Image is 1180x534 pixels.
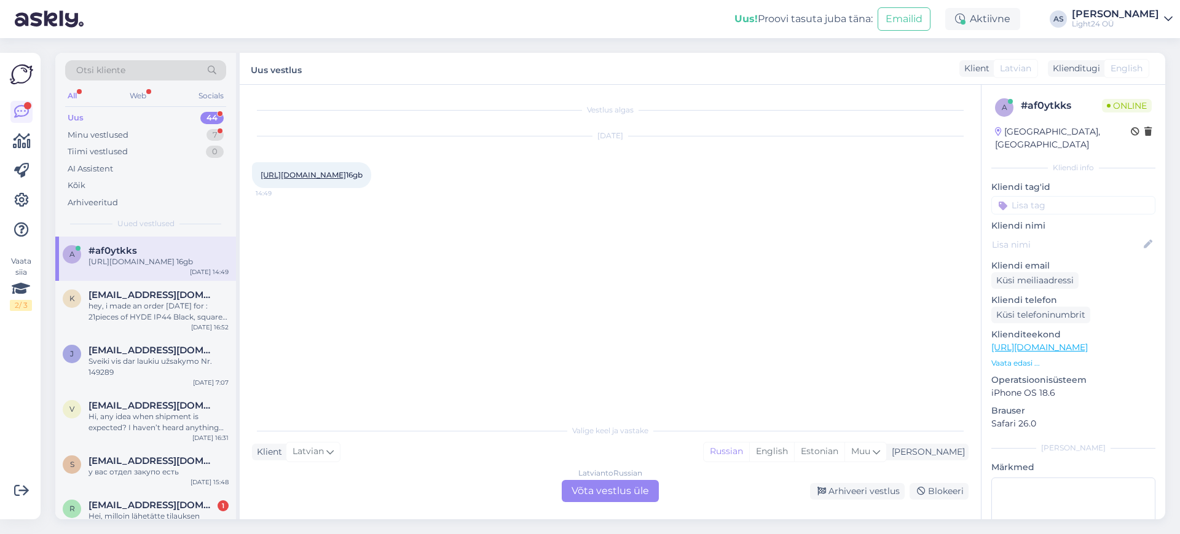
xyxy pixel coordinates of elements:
div: Socials [196,88,226,104]
div: Uus [68,112,84,124]
span: a [69,249,75,259]
div: Küsi telefoninumbrit [991,307,1090,323]
span: s [70,460,74,469]
div: All [65,88,79,104]
div: AS [1050,10,1067,28]
span: shahzoda@ovivoelektrik.com.tr [88,455,216,466]
a: [URL][DOMAIN_NAME] [261,170,346,179]
div: Russian [704,442,749,461]
div: [DATE] 15:48 [191,477,229,487]
div: Arhiveeri vestlus [810,483,905,500]
span: Muu [851,446,870,457]
p: Klienditeekond [991,328,1155,341]
p: iPhone OS 18.6 [991,387,1155,399]
span: English [1111,62,1143,75]
div: Klienditugi [1048,62,1100,75]
div: Võta vestlus üle [562,480,659,502]
span: k [69,294,75,303]
span: 16gb [261,170,363,179]
div: [PERSON_NAME] [887,446,965,458]
div: Klient [252,446,282,458]
span: Otsi kliente [76,64,125,77]
p: Operatsioonisüsteem [991,374,1155,387]
div: Aktiivne [945,8,1020,30]
div: [GEOGRAPHIC_DATA], [GEOGRAPHIC_DATA] [995,125,1131,151]
div: Hi, any idea when shipment is expected? I haven’t heard anything yet. Commande n°149638] ([DATE])... [88,411,229,433]
input: Lisa tag [991,196,1155,214]
div: [DATE] 16:31 [192,433,229,442]
div: English [749,442,794,461]
a: [PERSON_NAME]Light24 OÜ [1072,9,1173,29]
div: [PERSON_NAME] [1072,9,1159,19]
div: hey, i made an order [DATE] for : 21pieces of HYDE IP44 Black, square lamps We opened the package... [88,300,229,323]
div: [PERSON_NAME] [991,442,1155,454]
div: Light24 OÜ [1072,19,1159,29]
span: #af0ytkks [88,245,137,256]
span: justmisius@gmail.com [88,345,216,356]
div: Sveiki vis dar laukiu užsakymo Nr. 149289 [88,356,229,378]
div: Kõik [68,179,85,192]
div: Latvian to Russian [578,468,642,479]
span: 14:49 [256,189,302,198]
div: Minu vestlused [68,129,128,141]
div: 44 [200,112,224,124]
div: Proovi tasuta juba täna: [734,12,873,26]
div: # af0ytkks [1021,98,1102,113]
div: Arhiveeritud [68,197,118,209]
input: Lisa nimi [992,238,1141,251]
div: Hei, milloin lähetätte tilauksen #149315?Tilaus on vahvistettu [DATE]. [88,511,229,533]
span: r [69,504,75,513]
span: Latvian [293,445,324,458]
span: vanheiningenruud@gmail.com [88,400,216,411]
a: [URL][DOMAIN_NAME] [991,342,1088,353]
div: у вас отдел закупо есть [88,466,229,477]
span: j [70,349,74,358]
span: Online [1102,99,1152,112]
img: Askly Logo [10,63,33,86]
span: Latvian [1000,62,1031,75]
p: Safari 26.0 [991,417,1155,430]
div: Vaata siia [10,256,32,311]
div: Küsi meiliaadressi [991,272,1079,289]
p: Kliendi nimi [991,219,1155,232]
div: Vestlus algas [252,104,969,116]
span: a [1002,103,1007,112]
div: [DATE] 7:07 [193,378,229,387]
div: Klient [959,62,989,75]
b: Uus! [734,13,758,25]
div: 7 [206,129,224,141]
div: [DATE] [252,130,969,141]
span: ritvaleinonen@hotmail.com [88,500,216,511]
span: kuninkaantie752@gmail.com [88,289,216,300]
div: [DATE] 16:52 [191,323,229,332]
div: [URL][DOMAIN_NAME] 16gb [88,256,229,267]
p: Kliendi telefon [991,294,1155,307]
div: Valige keel ja vastake [252,425,969,436]
button: Emailid [878,7,930,31]
div: 2 / 3 [10,300,32,311]
div: Tiimi vestlused [68,146,128,158]
div: Kliendi info [991,162,1155,173]
p: Kliendi tag'id [991,181,1155,194]
p: Brauser [991,404,1155,417]
span: Uued vestlused [117,218,175,229]
div: [DATE] 14:49 [190,267,229,277]
div: 0 [206,146,224,158]
p: Vaata edasi ... [991,358,1155,369]
div: Web [127,88,149,104]
div: Estonian [794,442,844,461]
div: AI Assistent [68,163,113,175]
div: 1 [218,500,229,511]
p: Kliendi email [991,259,1155,272]
div: Blokeeri [910,483,969,500]
p: Märkmed [991,461,1155,474]
label: Uus vestlus [251,60,302,77]
span: v [69,404,74,414]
